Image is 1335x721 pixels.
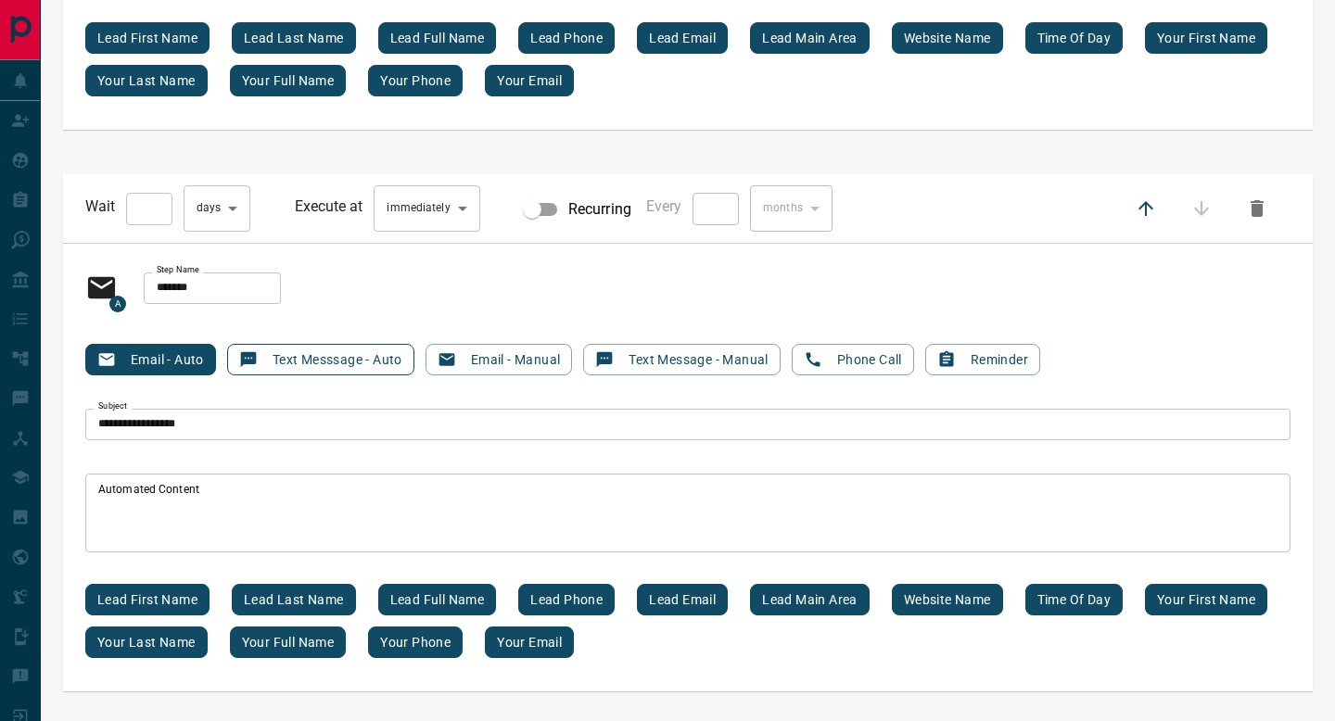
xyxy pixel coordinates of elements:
label: Step Name [157,264,199,276]
button: Your first name [1145,22,1267,54]
button: Lead phone [518,584,615,615]
div: Execute at [295,185,479,232]
button: Email - Manual [426,344,573,375]
button: Email - Auto [85,344,216,375]
button: Time of day [1025,584,1123,615]
button: Lead main area [750,584,870,615]
button: Lead main area [750,22,870,54]
button: Your last name [85,65,208,96]
button: Your last name [85,626,208,658]
button: Lead phone [518,22,615,54]
button: Text Message - Manual [583,344,780,375]
button: Your full name [230,65,347,96]
div: immediately [374,185,479,232]
button: Your phone [368,626,463,658]
div: day s [184,185,250,232]
div: month s [750,185,833,232]
button: Your email [485,626,574,658]
span: Every [646,197,681,215]
button: Your phone [368,65,463,96]
button: Reminder [925,344,1040,375]
button: Lead full name [378,22,497,54]
button: Your email [485,65,574,96]
button: Time of day [1025,22,1123,54]
span: Recurring [568,198,631,221]
button: Your first name [1145,584,1267,615]
button: Lead email [637,584,728,615]
button: Text Messsage - Auto [227,344,414,375]
button: Lead first name [85,22,210,54]
button: Lead last name [232,584,356,615]
button: Lead last name [232,22,356,54]
span: A [109,296,126,312]
button: Website name [892,584,1003,615]
label: Subject [98,400,127,412]
button: Lead email [637,22,728,54]
button: Lead first name [85,584,210,615]
button: Lead full name [378,584,497,615]
button: Website name [892,22,1003,54]
button: Your full name [230,626,347,658]
button: Phone Call [792,344,914,375]
div: Wait [85,185,250,232]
